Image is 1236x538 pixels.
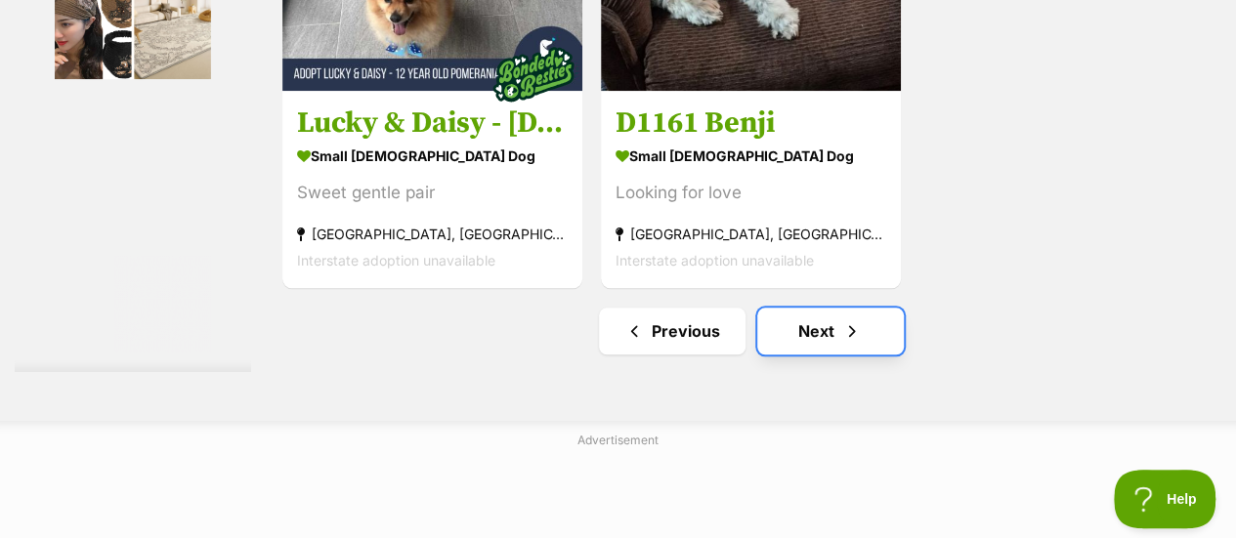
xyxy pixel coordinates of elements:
img: https://img.kwcdn.com/product/fancy/0a172722-0afd-479d-9a37-d400c0e6ecb1.jpg?imageMogr2/strip/siz... [149,197,293,390]
iframe: Help Scout Beacon - Open [1114,470,1216,528]
div: Looking for love [616,180,886,206]
img: bonded besties [485,25,582,123]
nav: Pagination [280,308,1221,354]
a: Lucky & Daisy - [DEMOGRAPHIC_DATA] Pomeranians small [DEMOGRAPHIC_DATA] Dog Sweet gentle pair [GE... [282,90,582,288]
strong: [GEOGRAPHIC_DATA], [GEOGRAPHIC_DATA] [297,221,568,247]
strong: small [DEMOGRAPHIC_DATA] Dog [616,142,886,170]
a: Previous page [599,308,746,354]
h3: Lucky & Daisy - [DEMOGRAPHIC_DATA] Pomeranians [297,104,568,142]
div: Sweet gentle pair [297,180,568,206]
a: D1161 Benji small [DEMOGRAPHIC_DATA] Dog Looking for love [GEOGRAPHIC_DATA], [GEOGRAPHIC_DATA] In... [601,90,901,288]
strong: [GEOGRAPHIC_DATA], [GEOGRAPHIC_DATA] [616,221,886,247]
span: Interstate adoption unavailable [616,252,814,269]
h3: D1161 Benji [616,104,886,142]
a: Next page [757,308,904,354]
strong: small [DEMOGRAPHIC_DATA] Dog [297,142,568,170]
span: Interstate adoption unavailable [297,252,495,269]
